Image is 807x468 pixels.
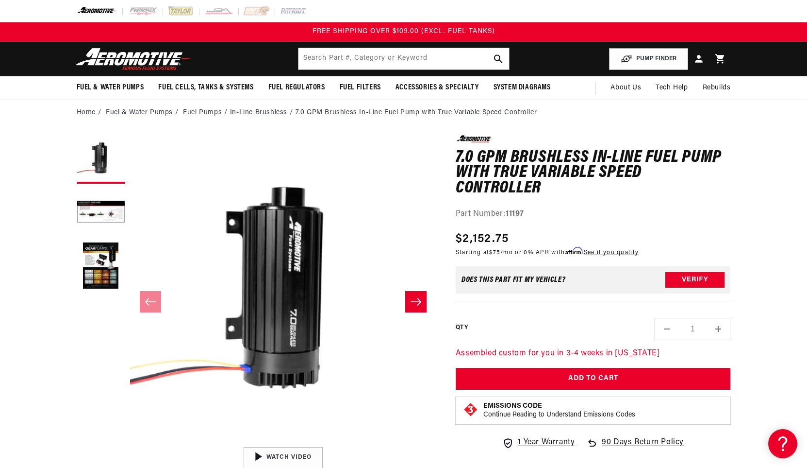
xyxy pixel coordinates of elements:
[183,107,222,118] a: Fuel Pumps
[298,48,509,69] input: Search by Part Number, Category or Keyword
[610,84,641,91] span: About Us
[69,76,151,99] summary: Fuel & Water Pumps
[648,76,695,100] summary: Tech Help
[483,402,635,419] button: Emissions CodeContinue Reading to Understand Emissions Codes
[565,247,582,255] span: Affirm
[77,135,436,468] media-gallery: Gallery Viewer
[456,368,731,390] button: Add to Cart
[332,76,388,99] summary: Fuel Filters
[483,411,635,419] p: Continue Reading to Understand Emissions Codes
[151,76,261,99] summary: Fuel Cells, Tanks & Systems
[77,107,96,118] a: Home
[488,48,509,69] button: search button
[261,76,332,99] summary: Fuel Regulators
[456,230,509,248] span: $2,152.75
[502,436,575,449] a: 1 Year Warranty
[73,48,194,70] img: Aeromotive
[586,436,684,459] a: 90 Days Return Policy
[77,135,125,184] button: Load image 1 in gallery view
[77,83,144,93] span: Fuel & Water Pumps
[494,83,551,93] span: System Diagrams
[483,402,542,410] strong: Emissions Code
[665,272,725,288] button: Verify
[313,28,495,35] span: FREE SHIPPING OVER $109.00 (EXCL. FUEL TANKS)
[158,83,253,93] span: Fuel Cells, Tanks & Systems
[463,402,478,417] img: Emissions code
[405,291,427,312] button: Slide right
[609,48,688,70] button: PUMP FINDER
[518,436,575,449] span: 1 Year Warranty
[456,324,468,332] label: QTY
[603,76,648,100] a: About Us
[395,83,479,93] span: Accessories & Specialty
[268,83,325,93] span: Fuel Regulators
[77,242,125,291] button: Load image 3 in gallery view
[456,150,731,196] h1: 7.0 GPM Brushless In-Line Fuel Pump with True Variable Speed Controller
[703,83,731,93] span: Rebuilds
[340,83,381,93] span: Fuel Filters
[584,250,639,256] a: See if you qualify - Learn more about Affirm Financing (opens in modal)
[486,76,558,99] summary: System Diagrams
[461,276,566,284] div: Does This part fit My vehicle?
[602,436,684,459] span: 90 Days Return Policy
[388,76,486,99] summary: Accessories & Specialty
[296,107,537,118] li: 7.0 GPM Brushless In-Line Fuel Pump with True Variable Speed Controller
[656,83,688,93] span: Tech Help
[77,189,125,237] button: Load image 2 in gallery view
[77,107,731,118] nav: breadcrumbs
[140,291,161,312] button: Slide left
[695,76,738,100] summary: Rebuilds
[456,347,731,360] p: Assembled custom for you in 3-4 weeks in [US_STATE]
[106,107,173,118] a: Fuel & Water Pumps
[489,250,500,256] span: $75
[456,248,639,257] p: Starting at /mo or 0% APR with .
[230,107,296,118] li: In-Line Brushless
[456,208,731,221] div: Part Number:
[506,210,524,218] strong: 11197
